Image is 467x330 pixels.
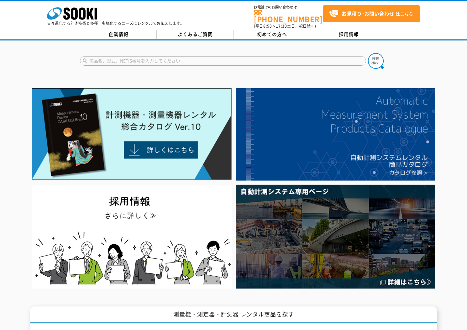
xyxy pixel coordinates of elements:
[234,30,310,39] a: 初めての方へ
[368,53,384,69] img: btn_search.png
[254,5,323,9] span: お電話でのお問い合わせは
[157,30,234,39] a: よくあるご質問
[263,23,272,29] span: 8:50
[236,88,435,181] img: 自動計測システムカタログ
[329,9,413,19] span: はこちら
[257,31,287,38] span: 初めての方へ
[47,21,184,25] p: 日々進化する計測技術と多種・多様化するニーズにレンタルでお応えします。
[254,23,316,29] span: (平日 ～ 土日、祝日除く)
[30,306,437,324] h1: 測量機・測定器・計測器 レンタル商品を探す
[80,56,366,66] input: 商品名、型式、NETIS番号を入力してください
[323,5,420,22] a: お見積り･お問い合わせはこちら
[32,88,232,180] img: Catalog Ver10
[254,10,323,23] a: [PHONE_NUMBER]
[32,185,232,289] img: SOOKI recruit
[236,185,435,289] img: 自動計測システム専用ページ
[342,10,394,17] strong: お見積り･お問い合わせ
[310,30,387,39] a: 採用情報
[276,23,287,29] span: 17:30
[80,30,157,39] a: 企業情報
